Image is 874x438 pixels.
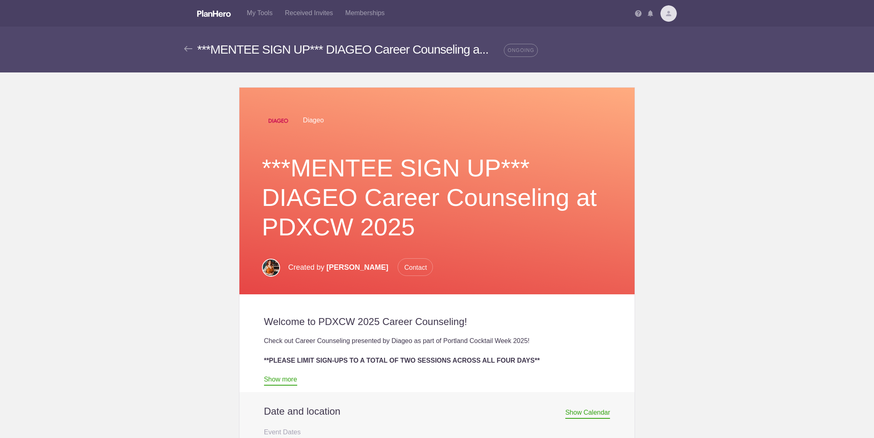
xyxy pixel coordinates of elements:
div: Check out Career Counseling presented by Diageo as part of Portland Cocktail Week 2025! [264,336,610,346]
img: Davatar [660,5,677,22]
span: ***MENTEE SIGN UP*** DIAGEO Career Counseling a... [197,43,488,56]
strong: **PLEASE LIMIT SIGN-UPS TO A TOTAL OF TWO SESSIONS ACROSS ALL FOUR DAYS** [264,357,540,364]
img: Logo white planhero [197,10,231,17]
img: Back arrow gray [184,46,192,52]
img: Help icon [635,10,642,17]
h3: Event Dates [264,426,610,438]
img: Headshot 2023.1 [262,259,280,277]
img: Untitled design [262,104,295,137]
span: Show Calendar [565,409,610,419]
span: [PERSON_NAME] [326,263,388,271]
h1: ***MENTEE SIGN UP*** DIAGEO Career Counseling at PDXCW 2025 [262,154,612,242]
div: We are trying to accommodate as many folks as possible to get the opportunity to connect with a m... [264,366,610,385]
h2: Date and location [264,405,610,418]
p: Created by [288,258,433,276]
span: Contact [398,258,433,276]
div: Diageo [262,104,612,137]
img: Notifications [648,10,653,17]
span: ONGOING [504,44,538,57]
a: Show more [264,376,297,386]
h2: Welcome to PDXCW 2025 Career Counseling! [264,316,610,328]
